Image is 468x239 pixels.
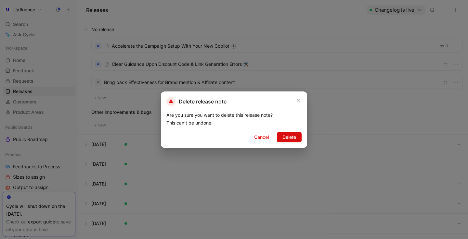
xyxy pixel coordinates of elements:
span: Cancel [254,133,269,141]
button: Cancel [249,132,274,142]
button: Delete [277,132,302,142]
h2: Delete release note [166,97,227,106]
div: Are you sure you want to delete this release note? This can’t be undone. [166,111,302,127]
span: Delete [282,133,296,141]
